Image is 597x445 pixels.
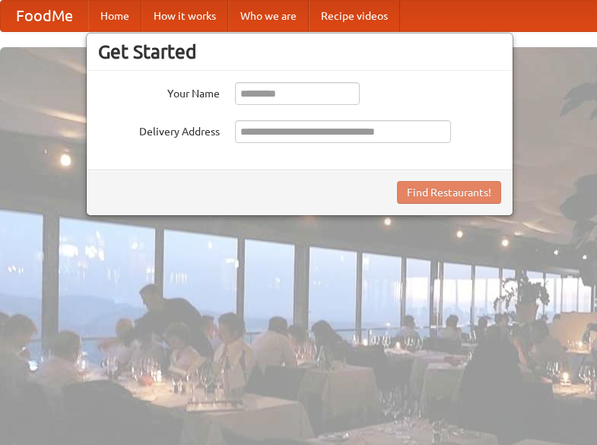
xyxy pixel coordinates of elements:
[98,120,220,139] label: Delivery Address
[397,181,501,204] button: Find Restaurants!
[88,1,141,31] a: Home
[98,40,501,63] h3: Get Started
[228,1,309,31] a: Who we are
[309,1,400,31] a: Recipe videos
[1,1,88,31] a: FoodMe
[98,82,220,101] label: Your Name
[141,1,228,31] a: How it works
